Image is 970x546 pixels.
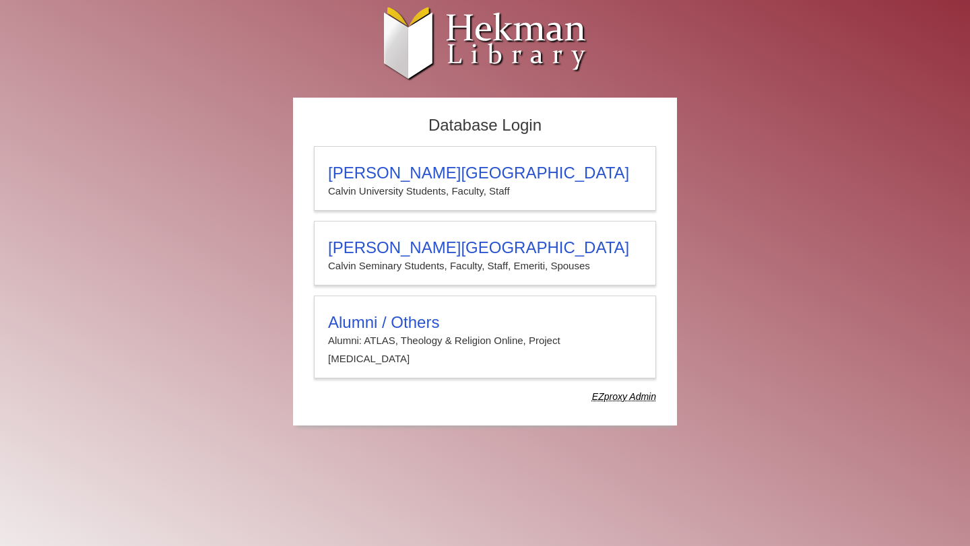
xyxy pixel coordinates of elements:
[328,332,642,368] p: Alumni: ATLAS, Theology & Religion Online, Project [MEDICAL_DATA]
[592,391,656,402] dfn: Use Alumni login
[328,313,642,332] h3: Alumni / Others
[328,257,642,275] p: Calvin Seminary Students, Faculty, Staff, Emeriti, Spouses
[307,112,663,139] h2: Database Login
[314,221,656,285] a: [PERSON_NAME][GEOGRAPHIC_DATA]Calvin Seminary Students, Faculty, Staff, Emeriti, Spouses
[314,146,656,211] a: [PERSON_NAME][GEOGRAPHIC_DATA]Calvin University Students, Faculty, Staff
[328,238,642,257] h3: [PERSON_NAME][GEOGRAPHIC_DATA]
[328,164,642,182] h3: [PERSON_NAME][GEOGRAPHIC_DATA]
[328,182,642,200] p: Calvin University Students, Faculty, Staff
[328,313,642,368] summary: Alumni / OthersAlumni: ATLAS, Theology & Religion Online, Project [MEDICAL_DATA]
